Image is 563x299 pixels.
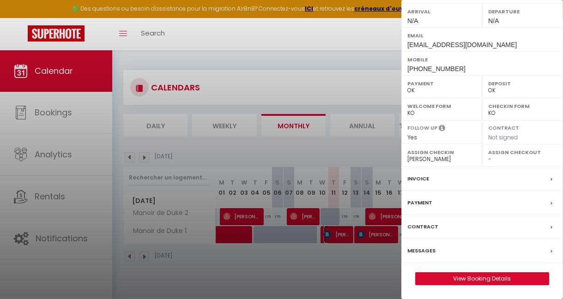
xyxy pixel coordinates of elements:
[488,133,518,141] span: Not signed
[407,124,437,132] label: Follow up
[488,148,557,157] label: Assign Checkout
[407,102,476,111] label: Welcome form
[488,124,519,130] label: Contract
[407,79,476,88] label: Payment
[439,124,445,134] i: Select YES if you want to send post-checkout messages sequences
[488,7,557,16] label: Departure
[407,222,438,232] label: Contract
[407,31,557,40] label: Email
[407,148,476,157] label: Assign Checkin
[488,79,557,88] label: Deposit
[488,17,499,24] span: N/A
[407,246,436,256] label: Messages
[407,174,429,184] label: Invoice
[407,65,466,72] span: [PHONE_NUMBER]
[416,273,549,285] a: View Booking Details
[407,7,476,16] label: Arrival
[407,17,418,24] span: N/A
[407,198,432,208] label: Payment
[407,41,517,48] span: [EMAIL_ADDRESS][DOMAIN_NAME]
[415,272,549,285] button: View Booking Details
[407,55,557,64] label: Mobile
[488,102,557,111] label: Checkin form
